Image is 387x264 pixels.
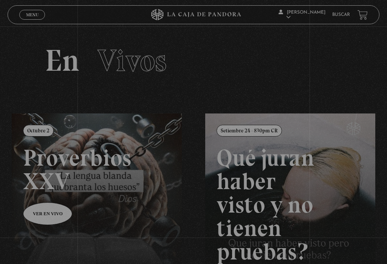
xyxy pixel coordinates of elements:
[279,10,325,20] span: [PERSON_NAME]
[98,42,167,79] span: Vivos
[45,45,342,76] h2: En
[26,12,39,17] span: Menu
[358,9,368,20] a: View your shopping cart
[332,12,350,17] a: Buscar
[23,19,41,24] span: Cerrar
